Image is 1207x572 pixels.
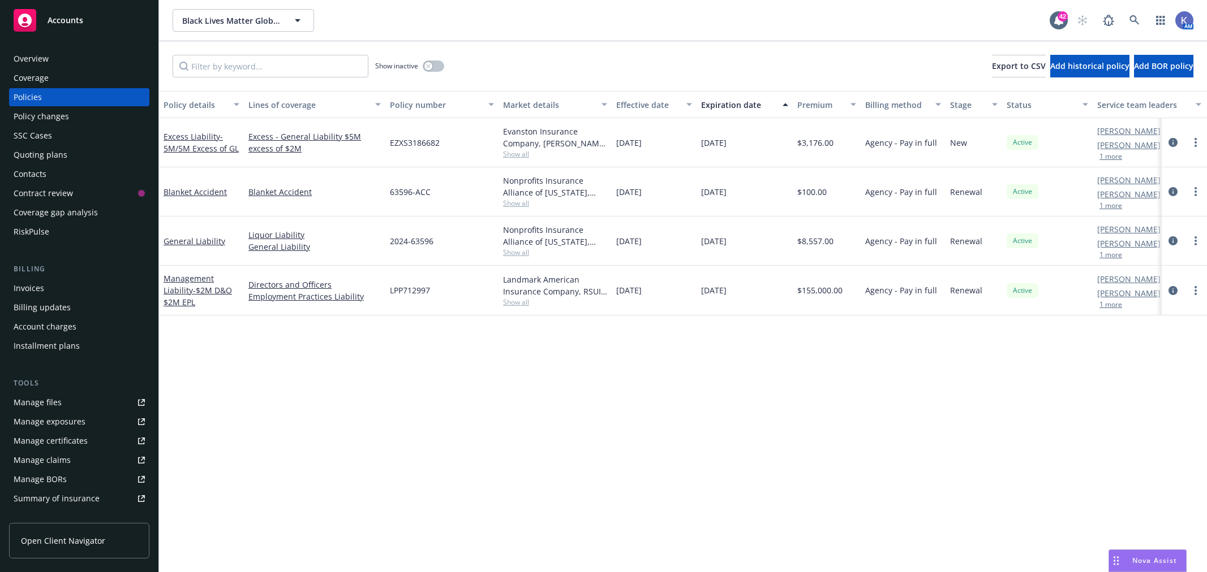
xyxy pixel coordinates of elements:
a: more [1189,136,1202,149]
a: RiskPulse [9,223,149,241]
a: Start snowing [1071,9,1094,32]
div: Premium [797,99,844,111]
div: Billing updates [14,298,71,317]
a: Excess Liability [164,131,239,154]
span: Add historical policy [1050,60,1129,71]
span: Renewal [950,284,982,296]
span: Accounts [48,16,83,25]
a: Manage files [9,393,149,411]
button: Market details [499,91,612,118]
span: $8,557.00 [797,235,834,247]
div: Manage certificates [14,432,88,450]
span: LPP712997 [390,284,430,296]
button: 1 more [1099,252,1122,258]
span: $100.00 [797,186,827,198]
div: Nonprofits Insurance Alliance of [US_STATE], Inc., Nonprofits Insurance Alliance of [US_STATE], I... [503,175,607,198]
div: Invoices [14,279,44,297]
a: more [1189,185,1202,198]
span: 2024-63596 [390,235,433,247]
span: Nova Assist [1132,556,1177,565]
a: Contract review [9,184,149,202]
span: Active [1011,236,1034,246]
span: Add BOR policy [1134,60,1193,71]
div: Coverage gap analysis [14,203,98,222]
div: Coverage [14,69,49,87]
a: Employment Practices Liability [248,291,381,302]
a: Overview [9,50,149,68]
div: Manage exposures [14,413,85,431]
div: Summary of insurance [14,489,100,508]
button: Policy number [385,91,499,118]
span: Agency - Pay in full [865,235,937,247]
a: Accounts [9,5,149,36]
a: Policies [9,88,149,106]
a: more [1189,284,1202,297]
span: $155,000.00 [797,284,843,296]
div: Nonprofits Insurance Alliance of [US_STATE], Inc., Nonprofits Insurance Alliance of [US_STATE], I... [503,224,607,248]
a: circleInformation [1166,234,1180,248]
a: Blanket Accident [248,186,381,198]
div: 42 [1058,11,1068,21]
span: Agency - Pay in full [865,137,937,149]
span: New [950,137,967,149]
a: SSC Cases [9,127,149,145]
span: [DATE] [701,235,727,247]
a: more [1189,234,1202,248]
span: Active [1011,137,1034,148]
button: 1 more [1099,153,1122,160]
button: 1 more [1099,301,1122,308]
a: Manage claims [9,451,149,469]
span: [DATE] [701,186,727,198]
a: Policy changes [9,107,149,125]
a: Installment plans [9,337,149,355]
a: circleInformation [1166,185,1180,198]
span: Show all [503,149,607,159]
input: Filter by keyword... [173,55,368,77]
a: [PERSON_NAME] [1097,237,1161,249]
button: Nova Assist [1109,549,1187,572]
a: Coverage [9,69,149,87]
a: General Liability [248,241,381,253]
div: Expiration date [701,99,776,111]
a: Search [1123,9,1146,32]
span: $3,176.00 [797,137,834,149]
button: Premium [793,91,861,118]
span: EZXS3186682 [390,137,440,149]
a: Blanket Accident [164,187,227,197]
div: Account charges [14,318,76,336]
span: [DATE] [616,186,642,198]
span: - $2M D&O $2M EPL [164,285,232,307]
button: 1 more [1099,202,1122,209]
div: Billing [9,263,149,275]
div: Effective date [616,99,680,111]
button: Black Lives Matter Global Network Foundation, Inc [173,9,314,32]
button: Policy details [159,91,244,118]
span: [DATE] [616,137,642,149]
a: Excess - General Liability $5M excess of $2M [248,131,381,154]
a: Report a Bug [1097,9,1120,32]
a: Contacts [9,165,149,183]
span: Show all [503,297,607,307]
span: Renewal [950,235,982,247]
button: Service team leaders [1093,91,1206,118]
a: Directors and Officers [248,279,381,291]
span: Show all [503,248,607,257]
div: Policy number [390,99,482,111]
div: Stage [950,99,985,111]
div: Contacts [14,165,46,183]
div: Tools [9,378,149,389]
button: Expiration date [697,91,793,118]
span: [DATE] [701,284,727,296]
span: Black Lives Matter Global Network Foundation, Inc [182,15,280,27]
button: Add BOR policy [1134,55,1193,77]
a: circleInformation [1166,136,1180,149]
span: [DATE] [616,284,642,296]
span: Agency - Pay in full [865,186,937,198]
span: Show inactive [375,61,418,71]
div: Service team leaders [1097,99,1189,111]
span: Show all [503,198,607,208]
div: Manage claims [14,451,71,469]
img: photo [1175,11,1193,29]
div: Policy changes [14,107,69,125]
div: SSC Cases [14,127,52,145]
